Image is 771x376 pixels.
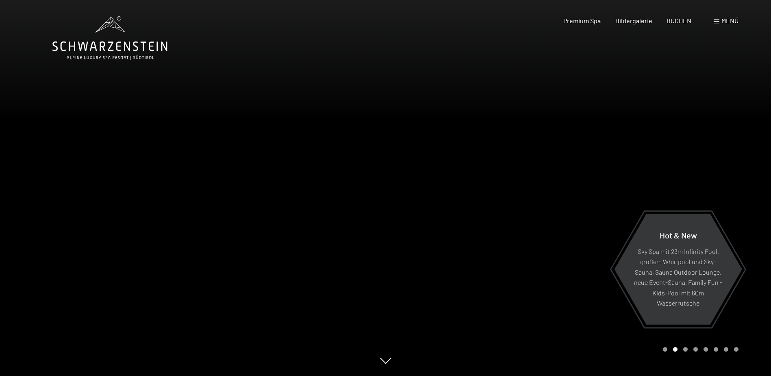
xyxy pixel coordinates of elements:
div: Carousel Page 1 [663,347,667,352]
span: Menü [721,17,738,24]
div: Carousel Page 8 [734,347,738,352]
div: Carousel Pagination [660,347,738,352]
div: Carousel Page 2 (Current Slide) [673,347,678,352]
div: Carousel Page 3 [683,347,688,352]
a: Bildergalerie [615,17,652,24]
a: Premium Spa [563,17,601,24]
div: Carousel Page 6 [714,347,718,352]
div: Carousel Page 4 [693,347,698,352]
div: Carousel Page 5 [704,347,708,352]
a: BUCHEN [667,17,691,24]
a: Hot & New Sky Spa mit 23m Infinity Pool, großem Whirlpool und Sky-Sauna, Sauna Outdoor Lounge, ne... [614,213,743,325]
div: Carousel Page 7 [724,347,728,352]
span: Hot & New [660,230,697,240]
p: Sky Spa mit 23m Infinity Pool, großem Whirlpool und Sky-Sauna, Sauna Outdoor Lounge, neue Event-S... [634,246,722,308]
